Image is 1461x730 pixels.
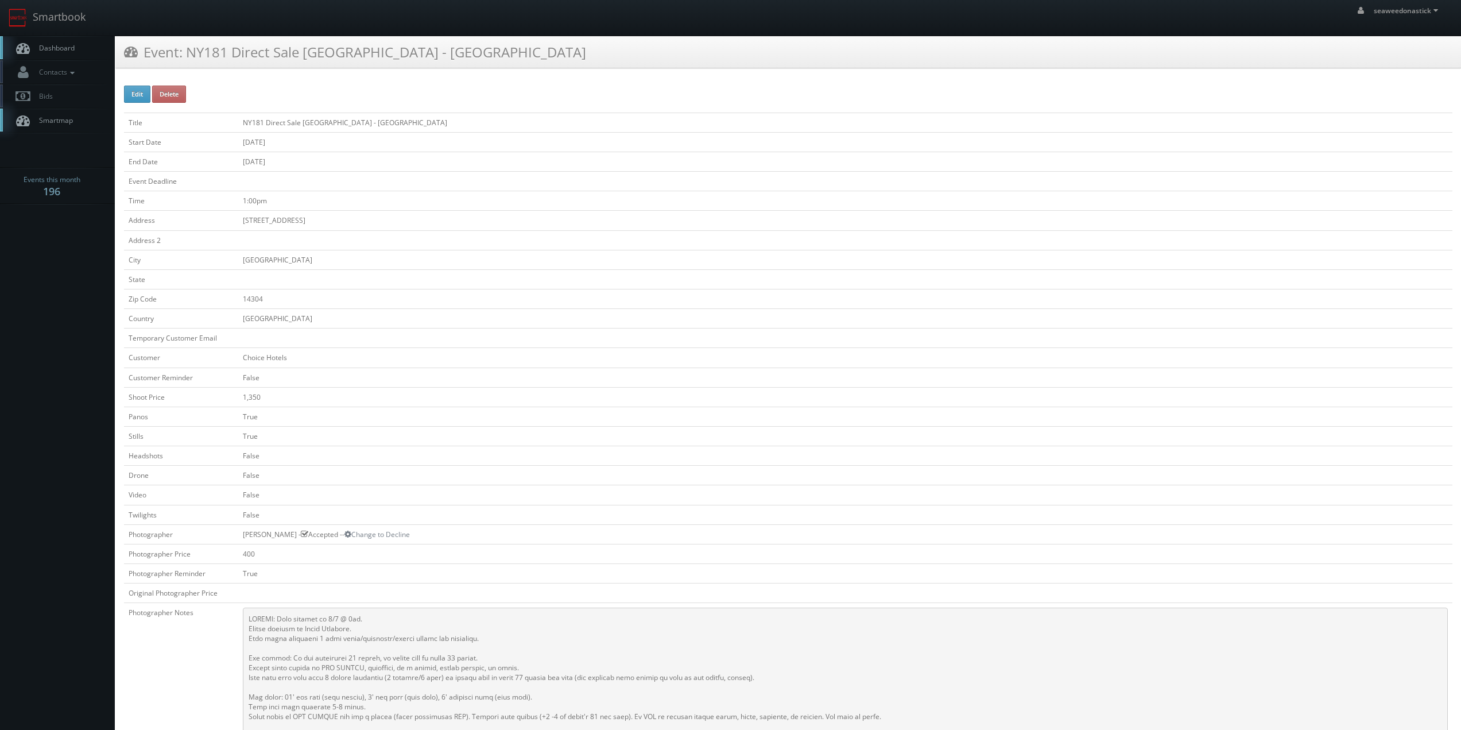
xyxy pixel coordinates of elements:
span: Bids [33,91,53,101]
a: Change to Decline [344,530,410,539]
td: Customer [124,348,238,368]
td: Time [124,191,238,211]
td: True [238,407,1452,426]
td: [GEOGRAPHIC_DATA] [238,309,1452,329]
td: Headshots [124,446,238,466]
td: 14304 [238,289,1452,308]
td: Start Date [124,132,238,152]
td: [DATE] [238,152,1452,171]
td: True [238,426,1452,446]
td: NY181 Direct Sale [GEOGRAPHIC_DATA] - [GEOGRAPHIC_DATA] [238,113,1452,132]
td: True [238,563,1452,583]
span: Smartmap [33,115,73,125]
td: Drone [124,466,238,485]
td: Title [124,113,238,132]
td: Stills [124,426,238,446]
td: City [124,250,238,269]
span: Events this month [24,174,80,186]
td: Address 2 [124,230,238,250]
td: [STREET_ADDRESS] [238,211,1452,230]
td: Panos [124,407,238,426]
td: 400 [238,544,1452,563]
td: Address [124,211,238,230]
td: False [238,485,1452,505]
td: Photographer Price [124,544,238,563]
td: False [238,368,1452,387]
button: Edit [124,86,150,103]
td: False [238,466,1452,485]
td: Temporary Customer Email [124,329,238,348]
td: Photographer Reminder [124,563,238,583]
td: Choice Hotels [238,348,1452,368]
td: Customer Reminder [124,368,238,387]
td: Event Deadline [124,172,238,191]
button: Delete [152,86,186,103]
td: [PERSON_NAME] - Accepted -- [238,524,1452,544]
td: State [124,269,238,289]
img: smartbook-logo.png [9,9,27,27]
td: 1:00pm [238,191,1452,211]
td: Country [124,309,238,329]
td: [GEOGRAPHIC_DATA] [238,250,1452,269]
strong: 196 [43,184,60,198]
td: False [238,446,1452,466]
td: Original Photographer Price [124,584,238,603]
td: 1,350 [238,387,1452,407]
td: [DATE] [238,132,1452,152]
td: Twilights [124,505,238,524]
td: False [238,505,1452,524]
span: seaweedonastick [1374,6,1441,16]
td: End Date [124,152,238,171]
td: Photographer [124,524,238,544]
td: Shoot Price [124,387,238,407]
td: Zip Code [124,289,238,308]
h3: Event: NY181 Direct Sale [GEOGRAPHIC_DATA] - [GEOGRAPHIC_DATA] [124,42,586,62]
span: Contacts [33,67,77,77]
td: Video [124,485,238,505]
span: Dashboard [33,43,75,53]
